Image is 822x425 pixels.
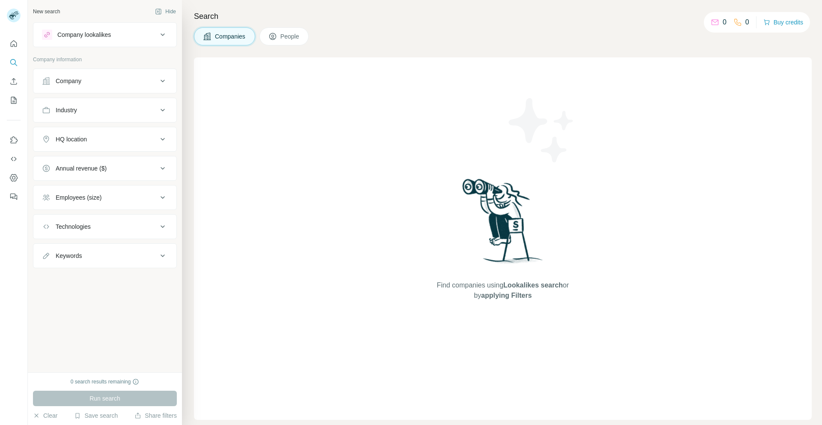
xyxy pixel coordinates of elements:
div: Annual revenue ($) [56,164,107,173]
div: Keywords [56,251,82,260]
button: Use Surfe on LinkedIn [7,132,21,148]
button: Use Surfe API [7,151,21,167]
button: Industry [33,100,176,120]
button: Buy credits [763,16,803,28]
button: Company lookalikes [33,24,176,45]
div: 0 search results remaining [71,378,140,386]
button: Technologies [33,216,176,237]
div: New search [33,8,60,15]
button: Enrich CSV [7,74,21,89]
span: Companies [215,32,246,41]
button: My lists [7,93,21,108]
button: Hide [149,5,182,18]
button: Clear [33,411,57,420]
button: HQ location [33,129,176,150]
p: 0 [723,17,727,27]
button: Share filters [134,411,177,420]
button: Annual revenue ($) [33,158,176,179]
div: Company [56,77,81,85]
div: Industry [56,106,77,114]
button: Search [7,55,21,70]
p: 0 [745,17,749,27]
button: Quick start [7,36,21,51]
button: Dashboard [7,170,21,186]
h4: Search [194,10,812,22]
span: Find companies using or by [434,280,571,301]
img: Surfe Illustration - Woman searching with binoculars [459,177,548,272]
button: Feedback [7,189,21,204]
div: Company lookalikes [57,30,111,39]
button: Employees (size) [33,187,176,208]
button: Company [33,71,176,91]
div: HQ location [56,135,87,144]
button: Keywords [33,245,176,266]
span: People [280,32,300,41]
img: Surfe Illustration - Stars [503,92,580,169]
div: Employees (size) [56,193,101,202]
p: Company information [33,56,177,63]
span: Lookalikes search [503,281,563,289]
button: Save search [74,411,118,420]
span: applying Filters [481,292,532,299]
div: Technologies [56,222,91,231]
